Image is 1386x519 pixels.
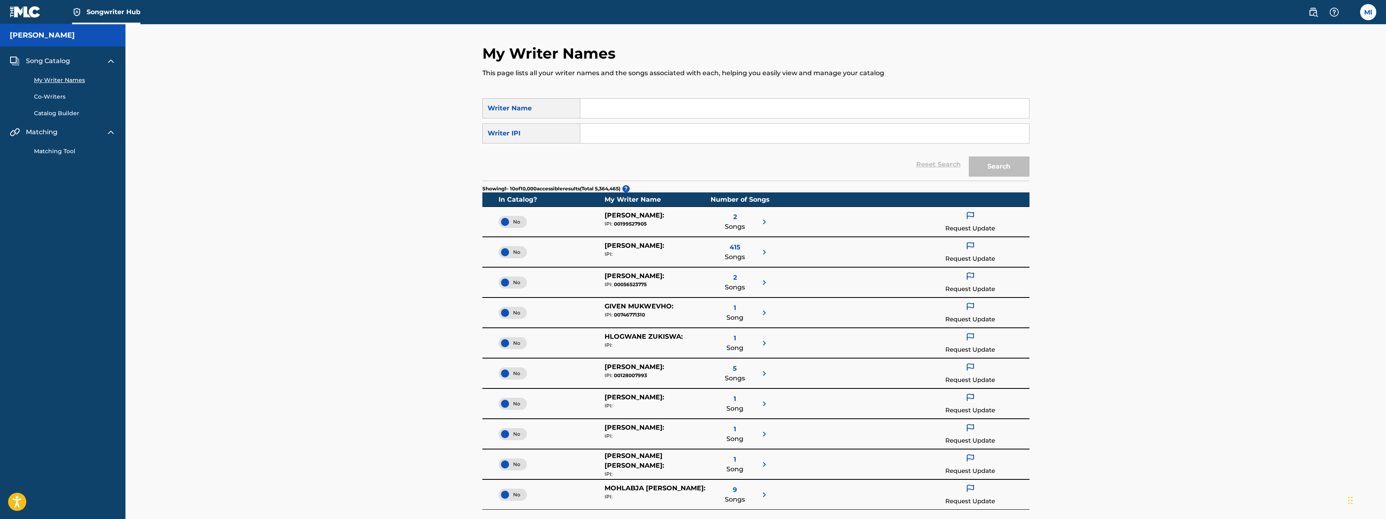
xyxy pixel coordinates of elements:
[605,281,613,287] span: IPI:
[733,364,737,373] span: 5
[945,436,995,445] p: Request Update
[733,273,737,283] span: 2
[499,195,605,205] div: In Catalog?
[605,272,664,280] span: [PERSON_NAME] :
[760,490,769,500] img: right chevron icon
[482,44,620,63] h2: My Writer Names
[34,76,116,84] a: My Writer Names
[505,279,520,286] span: No
[725,495,745,504] span: Songs
[725,283,745,292] span: Songs
[1308,7,1318,17] img: search
[734,424,736,434] span: 1
[945,285,995,294] p: Request Update
[505,218,520,226] span: No
[760,278,769,287] img: right chevron icon
[605,221,613,227] span: IPI:
[726,464,743,474] span: Song
[726,434,743,444] span: Song
[10,6,41,18] img: MLC Logo
[605,242,664,249] span: [PERSON_NAME] :
[1305,4,1321,20] a: Public Search
[505,491,520,498] span: No
[622,185,630,192] span: ?
[945,345,995,354] p: Request Update
[730,243,741,252] span: 415
[505,370,520,377] span: No
[34,93,116,101] a: Co-Writers
[966,483,975,494] img: flag icon
[945,315,995,324] p: Request Update
[945,466,995,476] p: Request Update
[605,251,613,257] span: IPI:
[605,281,711,288] div: 00056523775
[505,249,520,256] span: No
[945,497,995,506] p: Request Update
[760,369,769,378] img: right chevron icon
[605,484,705,492] span: MOHLABJA [PERSON_NAME] :
[734,303,736,313] span: 1
[966,271,975,282] img: flag icon
[734,394,736,404] span: 1
[505,400,520,407] span: No
[605,333,683,340] span: HLOGWANE ZUKISWA :
[605,424,664,431] span: [PERSON_NAME] :
[725,222,745,232] span: Songs
[605,372,711,379] div: 00128007993
[760,429,769,439] img: right chevron icon
[1348,488,1353,513] div: Drag
[605,363,664,371] span: [PERSON_NAME] :
[733,485,737,495] span: 9
[760,247,769,257] img: right chevron icon
[34,109,116,118] a: Catalog Builder
[966,453,975,464] img: flag icon
[1346,480,1386,519] iframe: Chat Widget
[106,127,116,137] img: expand
[1326,4,1342,20] div: Help
[945,376,995,385] p: Request Update
[10,56,70,66] a: Song CatalogSong Catalog
[34,147,116,156] a: Matching Tool
[10,56,19,66] img: Song Catalog
[605,471,613,477] span: IPI:
[760,308,769,318] img: right chevron icon
[72,7,82,17] img: Top Rightsholder
[605,452,664,469] span: [PERSON_NAME] [PERSON_NAME] :
[605,312,613,318] span: IPI:
[726,343,743,353] span: Song
[605,195,711,205] div: My Writer Name
[10,31,75,40] h5: Matt lance
[10,127,20,137] img: Matching
[605,433,613,439] span: IPI:
[760,338,769,348] img: right chevron icon
[505,309,520,316] span: No
[482,185,620,192] p: Showing 1 - 10 of 10,000 accessible results (Total 5,364,465 )
[605,393,664,401] span: [PERSON_NAME] :
[605,403,613,409] span: IPI:
[734,455,736,464] span: 1
[605,342,613,348] span: IPI:
[1329,7,1339,17] img: help
[26,127,57,137] span: Matching
[505,461,520,468] span: No
[26,56,70,66] span: Song Catalog
[726,404,743,414] span: Song
[87,7,140,17] span: Songwriter Hub
[605,372,613,378] span: IPI:
[966,392,975,403] img: flag icon
[760,399,769,409] img: right chevron icon
[605,211,664,219] span: [PERSON_NAME] :
[760,217,769,227] img: right chevron icon
[966,211,975,221] img: flag icon
[966,332,975,342] img: flag icon
[482,68,1029,78] p: This page lists all your writer names and the songs associated with each, helping you easily view...
[966,241,975,251] img: flag icon
[966,362,975,373] img: flag icon
[733,212,737,222] span: 2
[711,195,769,205] div: Number of Songs
[605,220,711,228] div: 00199527905
[966,302,975,312] img: flag icon
[1360,4,1376,20] div: User Menu
[1347,8,1355,16] div: Notifications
